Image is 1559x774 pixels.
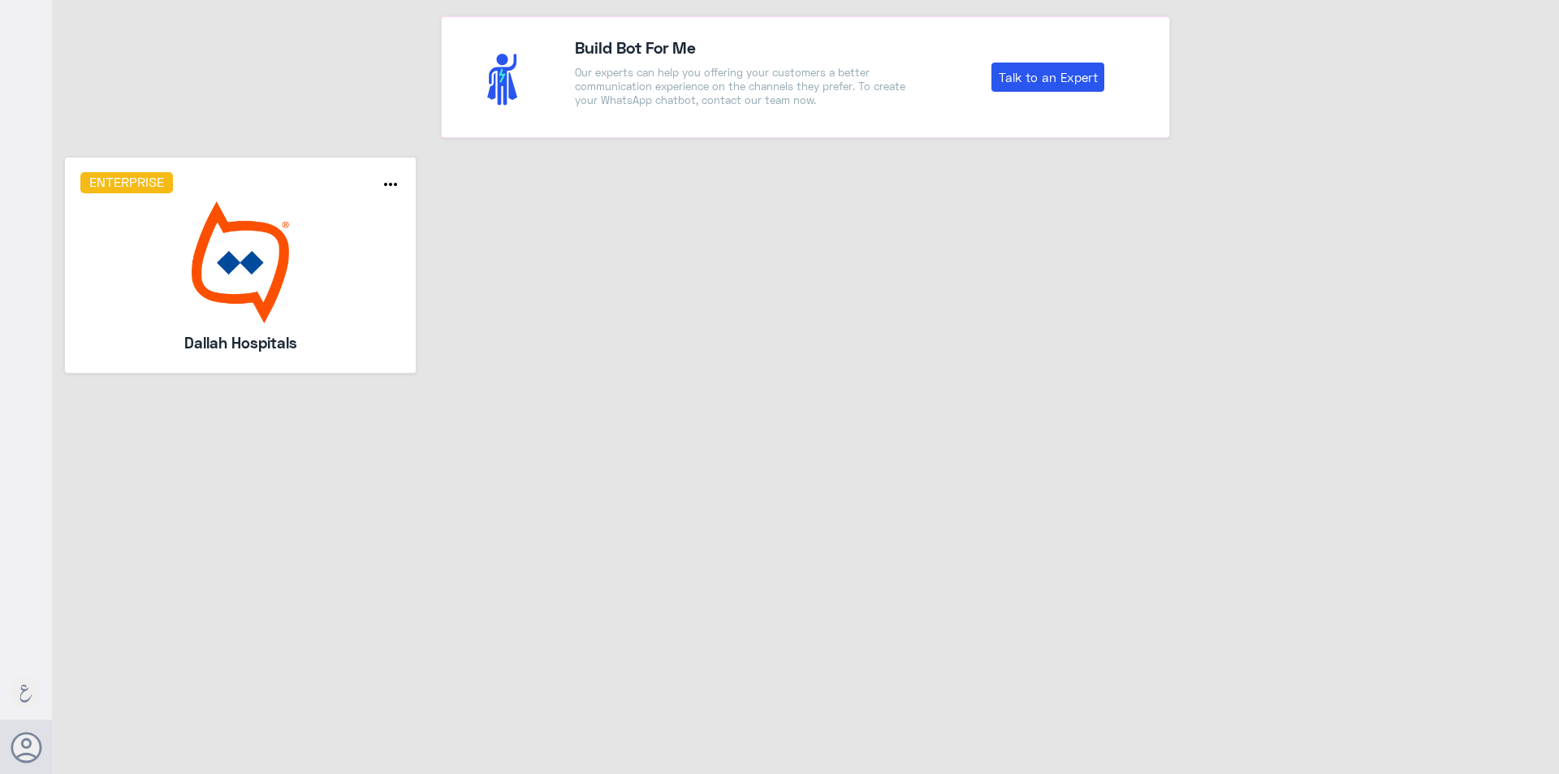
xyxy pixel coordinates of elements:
[991,63,1104,92] a: Talk to an Expert
[575,66,914,107] p: Our experts can help you offering your customers a better communication experience on the channel...
[575,35,914,59] h4: Build Bot For Me
[381,175,400,194] i: more_horiz
[381,175,400,198] button: more_horiz
[123,331,357,354] h5: Dallah Hospitals
[11,732,41,763] button: Avatar
[80,172,174,193] h6: Enterprise
[80,201,401,323] img: bot image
